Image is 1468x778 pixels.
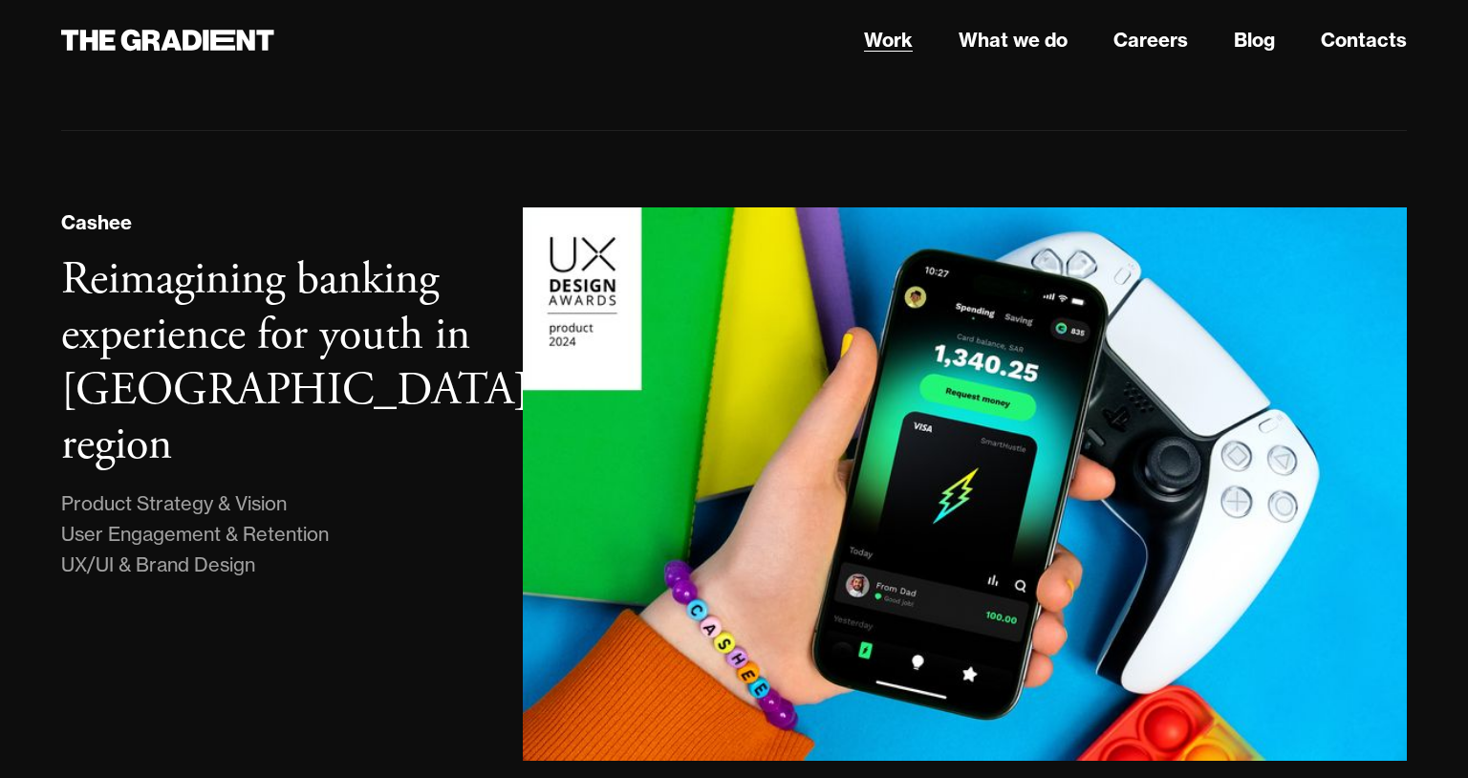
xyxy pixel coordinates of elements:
a: What we do [959,26,1068,54]
a: Careers [1113,26,1188,54]
a: Contacts [1321,26,1407,54]
a: Blog [1234,26,1275,54]
div: Cashee [61,208,132,237]
h3: Reimagining banking experience for youth in [GEOGRAPHIC_DATA] region [61,250,529,474]
div: Product Strategy & Vision User Engagement & Retention UX/UI & Brand Design [61,488,329,580]
a: CasheeReimagining banking experience for youth in [GEOGRAPHIC_DATA] regionProduct Strategy & Visi... [61,207,1407,760]
a: Work [864,26,913,54]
